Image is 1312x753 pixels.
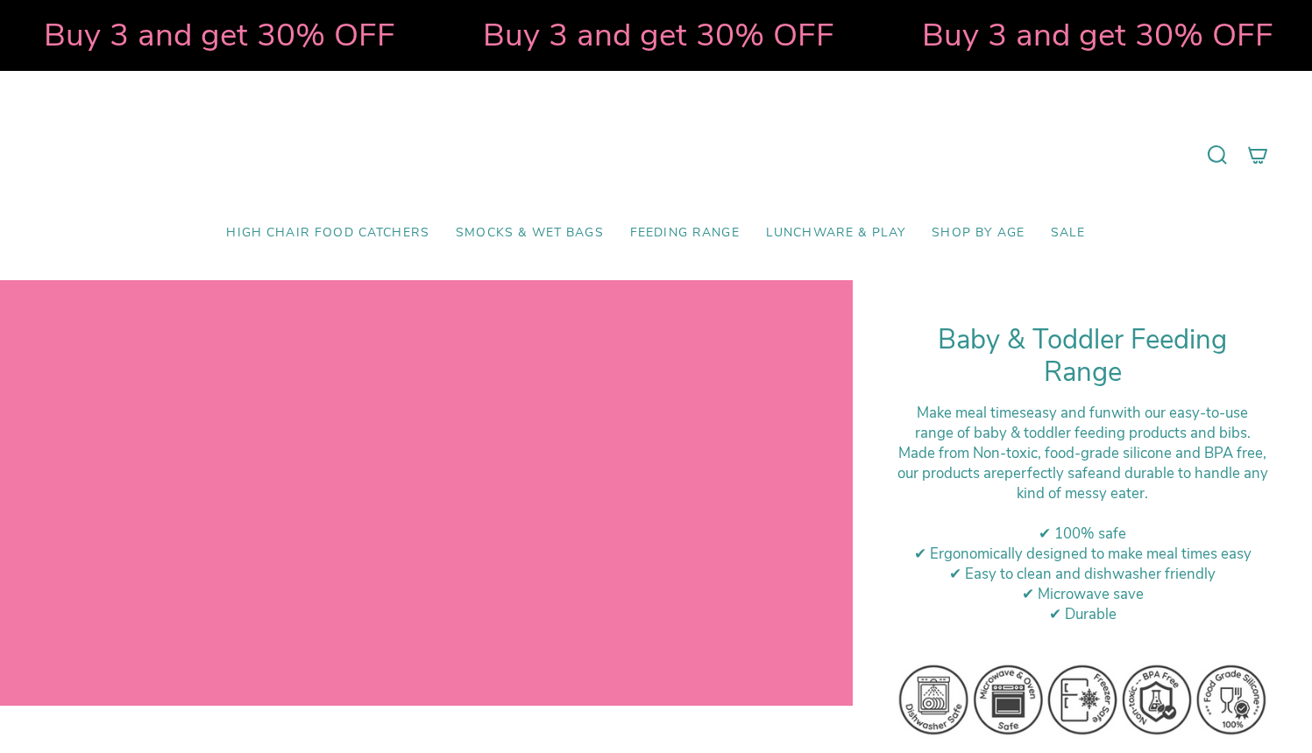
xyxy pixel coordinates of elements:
span: Shop by Age [932,226,1025,241]
span: Lunchware & Play [766,226,905,241]
div: M [897,443,1268,503]
strong: perfectly safe [1004,463,1096,483]
a: Lunchware & Play [753,213,918,254]
span: ✔ Microwave save [1022,584,1144,604]
strong: Buy 3 and get 30% OFF [42,13,394,57]
div: ✔ 100% safe [897,524,1268,544]
span: ade from Non-toxic, food-grade silicone and BPA free, our products are and durable to handle any ... [897,443,1268,503]
a: SALE [1038,213,1099,254]
div: ✔ Easy to clean and dishwasher friendly [897,564,1268,584]
h1: Baby & Toddler Feeding Range [897,324,1268,390]
strong: Buy 3 and get 30% OFF [920,13,1272,57]
span: Smocks & Wet Bags [456,226,604,241]
strong: easy and fun [1026,403,1111,423]
span: High Chair Food Catchers [226,226,429,241]
a: Shop by Age [918,213,1038,254]
a: Mumma’s Little Helpers [505,97,807,213]
div: ✔ Ergonomically designed to make meal times easy [897,544,1268,564]
strong: Buy 3 and get 30% OFF [481,13,833,57]
a: High Chair Food Catchers [213,213,443,254]
a: Feeding Range [617,213,753,254]
a: Smocks & Wet Bags [443,213,617,254]
span: Feeding Range [630,226,740,241]
span: SALE [1051,226,1086,241]
div: Make meal times with our easy-to-use range of baby & toddler feeding products and bibs. [897,403,1268,443]
div: ✔ Durable [897,604,1268,624]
